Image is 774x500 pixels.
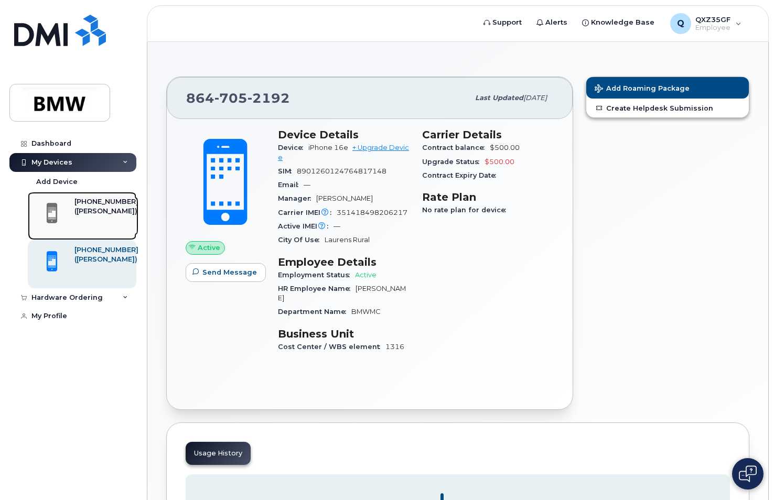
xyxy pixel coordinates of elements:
[523,94,547,102] span: [DATE]
[278,128,410,141] h3: Device Details
[316,194,373,202] span: [PERSON_NAME]
[278,236,325,244] span: City Of Use
[278,167,297,175] span: SIM
[385,343,404,351] span: 1316
[586,99,749,117] a: Create Helpdesk Submission
[278,271,355,279] span: Employment Status
[304,181,310,189] span: —
[214,90,248,106] span: 705
[278,256,410,268] h3: Employee Details
[186,263,266,282] button: Send Message
[297,167,386,175] span: 8901260124764817148
[422,128,554,141] h3: Carrier Details
[202,267,257,277] span: Send Message
[490,144,520,151] span: $500.00
[422,206,511,214] span: No rate plan for device
[586,77,749,99] button: Add Roaming Package
[186,90,290,106] span: 864
[485,158,514,166] span: $500.00
[248,90,290,106] span: 2192
[422,191,554,203] h3: Rate Plan
[278,222,334,230] span: Active IMEI
[739,465,757,482] img: Open chat
[595,84,690,94] span: Add Roaming Package
[334,222,340,230] span: —
[475,94,523,102] span: Last updated
[278,343,385,351] span: Cost Center / WBS element
[325,236,370,244] span: Laurens Rural
[351,308,381,316] span: BMWMC
[422,158,485,166] span: Upgrade Status
[422,144,490,151] span: Contract balance
[278,328,410,340] h3: Business Unit
[278,194,316,202] span: Manager
[422,171,501,179] span: Contract Expiry Date
[278,209,337,216] span: Carrier IMEI
[337,209,407,216] span: 351418498206217
[278,285,356,292] span: HR Employee Name
[278,144,308,151] span: Device
[355,271,377,279] span: Active
[308,144,348,151] span: iPhone 16e
[278,181,304,189] span: Email
[278,308,351,316] span: Department Name
[278,144,409,161] a: + Upgrade Device
[198,243,220,253] span: Active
